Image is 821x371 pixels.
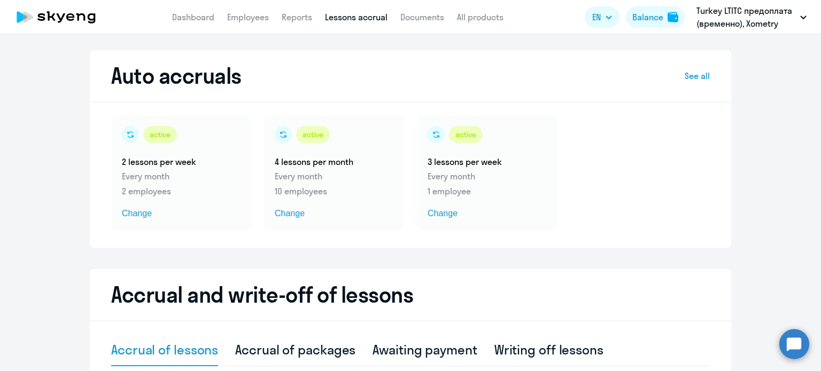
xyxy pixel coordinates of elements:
span: EN [592,11,601,23]
p: Every month [428,170,546,183]
a: Employees [227,12,269,22]
span: Change [275,207,393,220]
p: 1 employee [428,185,546,198]
div: active [296,126,330,143]
a: Dashboard [172,12,214,22]
span: Change [122,207,241,220]
h5: 2 lessons per week [122,156,241,168]
a: Reports [282,12,312,22]
a: All products [457,12,504,22]
h2: Auto accruals [111,63,242,89]
span: Change [428,207,546,220]
div: Accrual of lessons [111,341,218,358]
p: Turkey LTITC предоплата (временно), Xometry Europe GmbH [696,4,796,30]
h5: 4 lessons per month [275,156,393,168]
button: Turkey LTITC предоплата (временно), Xometry Europe GmbH [691,4,812,30]
div: Awaiting payment [373,341,477,358]
div: active [143,126,177,143]
a: Documents [400,12,444,22]
img: balance [668,12,678,22]
h2: Accrual and write-off of lessons [111,282,710,307]
div: Balance [632,11,663,23]
div: Accrual of packages [235,341,355,358]
button: EN [585,6,619,28]
p: Every month [122,170,241,183]
div: Writing off lessons [494,341,603,358]
p: Every month [275,170,393,183]
p: 2 employees [122,185,241,198]
div: active [449,126,483,143]
p: 10 employees [275,185,393,198]
a: See all [685,69,710,82]
a: Lessons accrual [325,12,388,22]
button: Balancebalance [626,6,685,28]
h5: 3 lessons per week [428,156,546,168]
